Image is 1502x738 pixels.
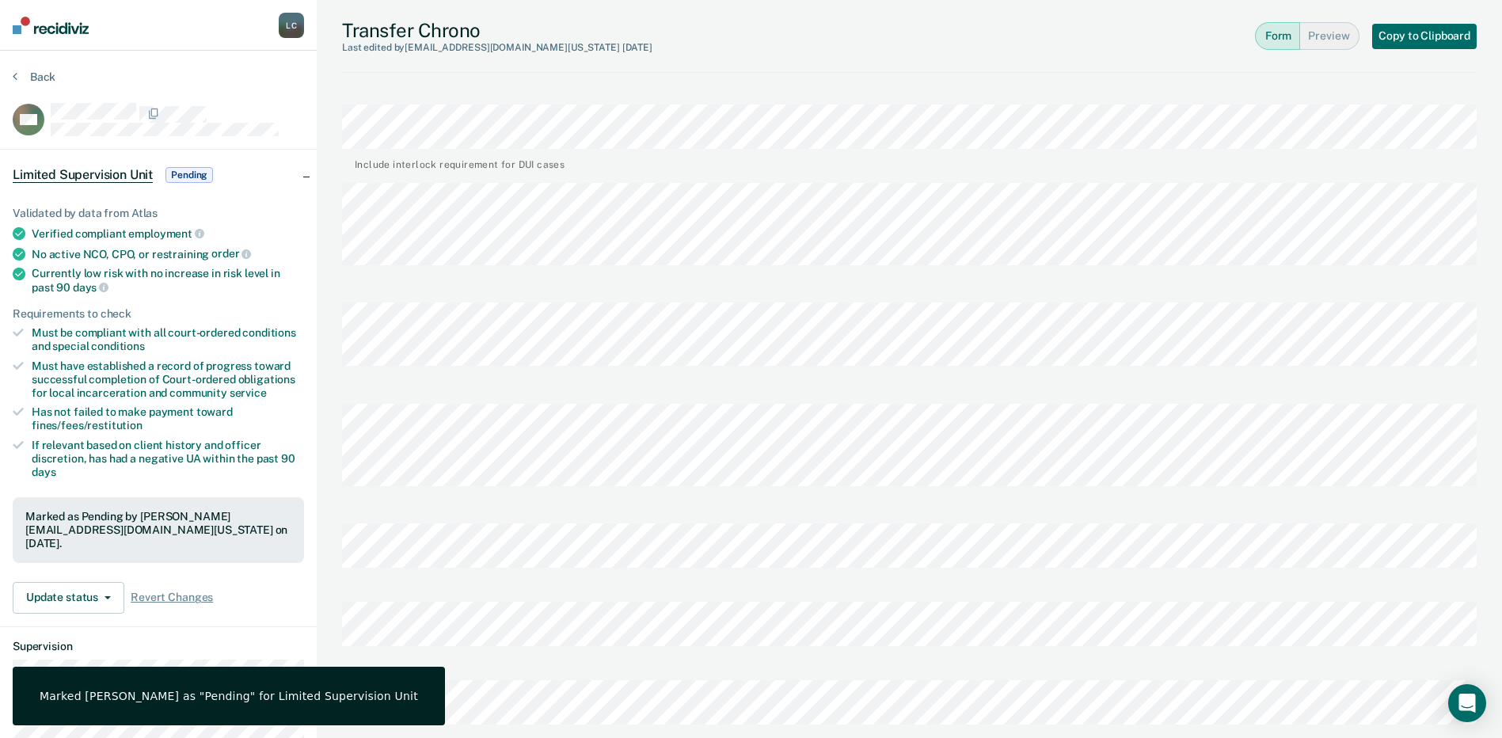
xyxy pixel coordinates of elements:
span: Limited Supervision Unit [13,167,153,183]
div: Validated by data from Atlas [13,207,304,220]
div: If relevant based on client history and officer discretion, has had a negative UA within the past 90 [32,439,304,478]
span: days [32,466,55,478]
img: Recidiviz [13,17,89,34]
div: Currently low risk with no increase in risk level in past 90 [32,267,304,294]
div: Must be compliant with all court-ordered conditions and special conditions [32,326,304,353]
div: Verified compliant [32,226,304,241]
button: Preview [1300,22,1359,50]
div: Must have established a record of progress toward successful completion of Court-ordered obligati... [32,359,304,399]
span: [DATE] [622,42,652,53]
span: fines/fees/restitution [32,419,143,432]
button: Update status [13,582,124,614]
div: Open Intercom Messenger [1448,684,1486,722]
span: Revert Changes [131,591,213,604]
div: Transfer Chrono [342,19,652,53]
span: days [73,281,108,294]
dt: Supervision [13,640,304,653]
button: Form [1255,22,1300,50]
div: No active NCO, CPO, or restraining [32,247,304,261]
button: Back [13,70,55,84]
div: L C [279,13,304,38]
div: Marked [PERSON_NAME] as "Pending" for Limited Supervision Unit [40,689,418,703]
div: Include interlock requirement for DUI cases [355,155,565,170]
span: service [230,386,267,399]
button: Copy to Clipboard [1372,24,1477,49]
span: employment [128,227,203,240]
div: Requirements to check [13,307,304,321]
span: Pending [165,167,213,183]
div: Has not failed to make payment toward [32,405,304,432]
div: Last edited by [EMAIL_ADDRESS][DOMAIN_NAME][US_STATE] [342,42,652,53]
span: order [211,247,251,260]
div: Marked as Pending by [PERSON_NAME][EMAIL_ADDRESS][DOMAIN_NAME][US_STATE] on [DATE]. [25,510,291,550]
button: LC [279,13,304,38]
